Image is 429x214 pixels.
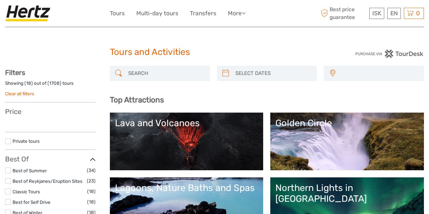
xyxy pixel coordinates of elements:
[233,67,314,79] input: SELECT DATES
[5,80,96,91] div: Showing ( ) out of ( ) tours
[87,167,96,174] span: (34)
[87,188,96,195] span: (18)
[228,8,246,18] a: More
[110,95,164,104] b: Top Attractions
[115,182,258,193] div: Lagoons, Nature Baths and Spas
[13,189,40,194] a: Classic Tours
[13,178,82,184] a: Best of Reykjanes/Eruption Sites
[115,118,258,165] a: Lava and Volcanoes
[13,199,51,205] a: Best for Self Drive
[355,50,424,58] img: PurchaseViaTourDesk.png
[190,8,216,18] a: Transfers
[319,6,368,21] span: Best price guarantee
[5,108,96,116] h3: Price
[110,47,319,58] h1: Tours and Activities
[136,8,178,18] a: Multi-day tours
[49,80,60,86] label: 1708
[125,67,207,79] input: SEARCH
[5,91,34,96] a: Clear all filters
[115,118,258,129] div: Lava and Volcanoes
[387,8,401,19] div: EN
[415,10,421,17] span: 0
[13,138,40,144] a: Private tours
[372,10,381,17] span: ISK
[275,118,419,129] div: Golden Circle
[5,155,96,163] h3: Best Of
[87,177,96,185] span: (23)
[5,5,53,22] img: Hertz
[275,118,419,165] a: Golden Circle
[275,182,419,205] div: Northern Lights in [GEOGRAPHIC_DATA]
[26,80,31,86] label: 18
[87,198,96,206] span: (18)
[13,168,47,173] a: Best of Summer
[5,69,25,77] strong: Filters
[110,8,125,18] a: Tours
